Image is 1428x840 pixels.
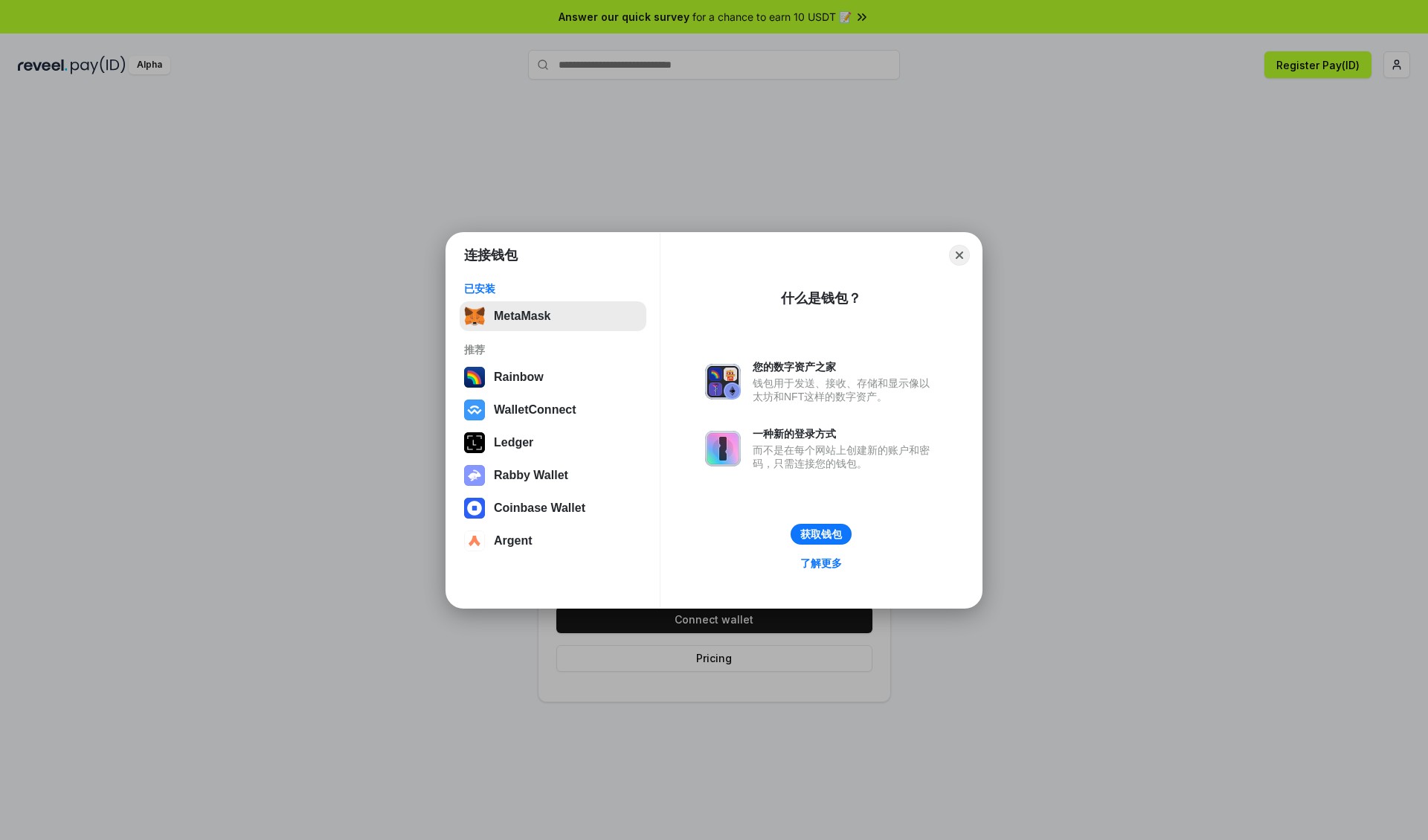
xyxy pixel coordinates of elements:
[781,289,861,307] div: 什么是钱包？
[464,465,485,486] img: svg+xml,%3Csvg%20xmlns%3D%22http%3A%2F%2Fwww.w3.org%2F2000%2Fsvg%22%20fill%3D%22none%22%20viewBox...
[464,282,642,295] div: 已安装
[753,427,937,440] div: 一种新的登录方式
[464,367,485,388] img: svg+xml,%3Csvg%20width%3D%22120%22%20height%3D%22120%22%20viewBox%3D%220%200%20120%20120%22%20fil...
[460,395,646,425] button: WalletConnect
[464,306,485,327] img: svg+xml,%3Csvg%20fill%3D%22none%22%20height%3D%2233%22%20viewBox%3D%220%200%2035%2033%22%20width%...
[949,245,970,266] button: Close
[800,557,842,570] div: 了解更多
[494,501,585,515] div: Coinbase Wallet
[460,301,646,331] button: MetaMask
[464,343,642,356] div: 推荐
[460,493,646,523] button: Coinbase Wallet
[705,364,741,400] img: svg+xml,%3Csvg%20xmlns%3D%22http%3A%2F%2Fwww.w3.org%2F2000%2Fsvg%22%20fill%3D%22none%22%20viewBox...
[464,498,485,519] img: svg+xml,%3Csvg%20width%3D%2228%22%20height%3D%2228%22%20viewBox%3D%220%200%2028%2028%22%20fill%3D...
[460,428,646,458] button: Ledger
[464,400,485,420] img: svg+xml,%3Csvg%20width%3D%2228%22%20height%3D%2228%22%20viewBox%3D%220%200%2028%2028%22%20fill%3D...
[494,371,544,384] div: Rainbow
[791,554,851,573] a: 了解更多
[705,431,741,467] img: svg+xml,%3Csvg%20xmlns%3D%22http%3A%2F%2Fwww.w3.org%2F2000%2Fsvg%22%20fill%3D%22none%22%20viewBox...
[494,534,533,548] div: Argent
[460,362,646,392] button: Rainbow
[753,376,937,403] div: 钱包用于发送、接收、存储和显示像以太坊和NFT这样的数字资产。
[464,246,518,264] h1: 连接钱包
[460,526,646,556] button: Argent
[494,403,576,417] div: WalletConnect
[753,443,937,470] div: 而不是在每个网站上创建新的账户和密码，只需连接您的钱包。
[494,310,550,323] div: MetaMask
[460,461,646,490] button: Rabby Wallet
[494,469,568,482] div: Rabby Wallet
[464,530,485,551] img: svg+xml,%3Csvg%20width%3D%2228%22%20height%3D%2228%22%20viewBox%3D%220%200%2028%2028%22%20fill%3D...
[464,432,485,453] img: svg+xml,%3Csvg%20xmlns%3D%22http%3A%2F%2Fwww.w3.org%2F2000%2Fsvg%22%20width%3D%2228%22%20height%3...
[494,436,533,449] div: Ledger
[753,360,937,373] div: 您的数字资产之家
[800,528,842,541] div: 获取钱包
[791,524,852,545] button: 获取钱包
